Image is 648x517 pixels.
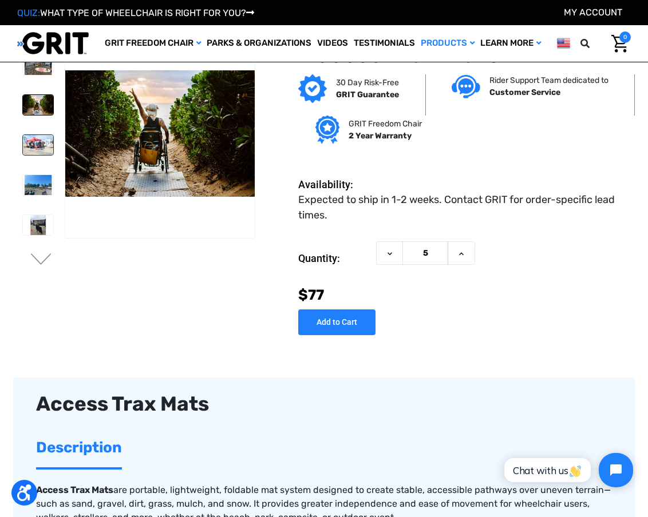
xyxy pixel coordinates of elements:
img: GRIT All-Terrain Wheelchair and Mobility Equipment [17,31,89,55]
img: us.png [557,36,570,50]
a: Testimonials [351,25,418,62]
label: Quantity: [298,241,370,276]
strong: Customer Service [489,88,560,97]
a: Parks & Organizations [204,25,314,62]
p: 30 Day Risk-Free [336,77,399,89]
img: Access Trax Mats [65,70,255,197]
button: Go to slide 3 of 6 [29,253,53,267]
img: GRIT Guarantee [298,74,327,103]
img: Access Trax Mats [23,55,53,75]
a: Description [36,428,122,467]
img: Access Trax Mats [23,95,53,115]
img: Grit freedom [315,116,339,144]
iframe: Tidio Chat [492,443,643,497]
input: Add to Cart [298,309,376,335]
a: Videos [314,25,351,62]
a: Products [418,25,477,62]
strong: 2 Year Warranty [349,131,412,141]
span: 0 [619,31,631,43]
span: $77 [298,287,324,303]
a: Cart with 0 items [603,31,631,55]
span: QUIZ: [17,7,40,18]
img: Customer service [452,75,480,98]
p: GRIT Freedom Chair [349,118,422,130]
img: Cart [611,35,628,53]
img: Access Trax Mats [23,135,53,155]
dd: Expected to ship in 1-2 weeks. Contact GRIT for order-specific lead times. [298,192,625,223]
strong: GRIT Guarantee [336,90,399,100]
p: Rider Support Team dedicated to [489,74,609,86]
input: Search [597,31,603,55]
div: Access Trax Mats [36,389,612,419]
img: Access Trax Mats [23,175,53,195]
img: Access Trax Mats [23,215,53,235]
a: Learn More [477,25,544,62]
strong: Access Trax Mats [36,484,113,495]
a: Account [564,7,622,18]
dt: Availability: [298,177,370,192]
a: QUIZ:WHAT TYPE OF WHEELCHAIR IS RIGHT FOR YOU? [17,7,254,18]
a: GRIT Freedom Chair [102,25,204,62]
